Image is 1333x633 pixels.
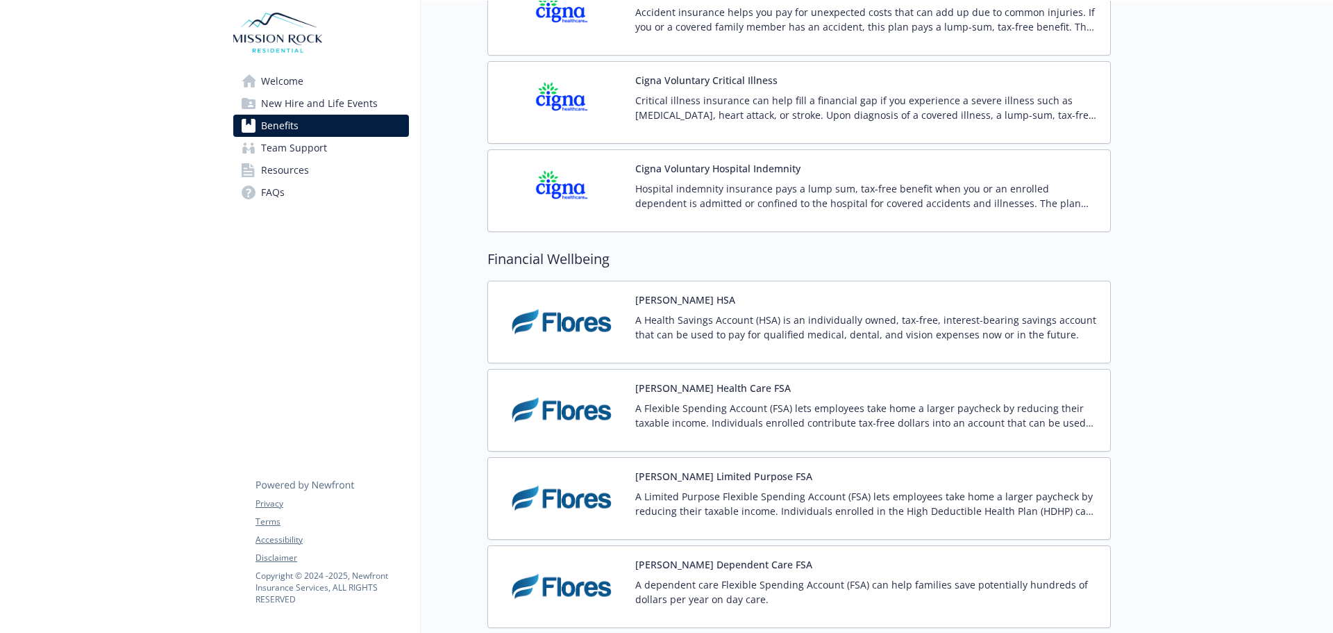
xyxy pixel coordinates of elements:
[635,161,800,176] button: Cigna Voluntary Hospital Indemnity
[261,159,309,181] span: Resources
[635,73,778,88] button: Cigna Voluntary Critical Illness
[635,381,791,395] button: [PERSON_NAME] Health Care FSA
[261,70,303,92] span: Welcome
[261,181,285,204] span: FAQs
[233,115,409,137] a: Benefits
[255,552,408,564] a: Disclaimer
[635,5,1099,34] p: Accident insurance helps you pay for unexpected costs that can add up due to common injuries. If ...
[233,159,409,181] a: Resources
[635,293,735,307] button: [PERSON_NAME] HSA
[499,161,624,220] img: CIGNA carrier logo
[635,469,812,484] button: [PERSON_NAME] Limited Purpose FSA
[635,401,1099,430] p: A Flexible Spending Account (FSA) lets employees take home a larger paycheck by reducing their ta...
[635,577,1099,607] p: A dependent care Flexible Spending Account (FSA) can help families save potentially hundreds of d...
[233,70,409,92] a: Welcome
[499,557,624,616] img: Flores and Associates carrier logo
[255,498,408,510] a: Privacy
[261,115,299,137] span: Benefits
[255,516,408,528] a: Terms
[261,137,327,159] span: Team Support
[255,534,408,546] a: Accessibility
[635,313,1099,342] p: A Health Savings Account (HSA) is an individually owned, tax-free, interest-bearing savings accou...
[233,181,409,204] a: FAQs
[255,570,408,605] p: Copyright © 2024 - 2025 , Newfront Insurance Services, ALL RIGHTS RESERVED
[499,73,624,132] img: CIGNA carrier logo
[635,557,812,572] button: [PERSON_NAME] Dependent Care FSA
[499,381,624,440] img: Flores and Associates carrier logo
[487,249,1111,270] h2: Financial Wellbeing
[635,489,1099,518] p: A Limited Purpose Flexible Spending Account (FSA) lets employees take home a larger paycheck by r...
[635,93,1099,122] p: Critical illness insurance can help fill a financial gap if you experience a severe illness such ...
[261,92,378,115] span: New Hire and Life Events
[233,137,409,159] a: Team Support
[499,469,624,528] img: Flores and Associates carrier logo
[499,293,624,352] img: Flores and Associates carrier logo
[635,181,1099,211] p: Hospital indemnity insurance pays a lump sum, tax-free benefit when you or an enrolled dependent ...
[233,92,409,115] a: New Hire and Life Events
